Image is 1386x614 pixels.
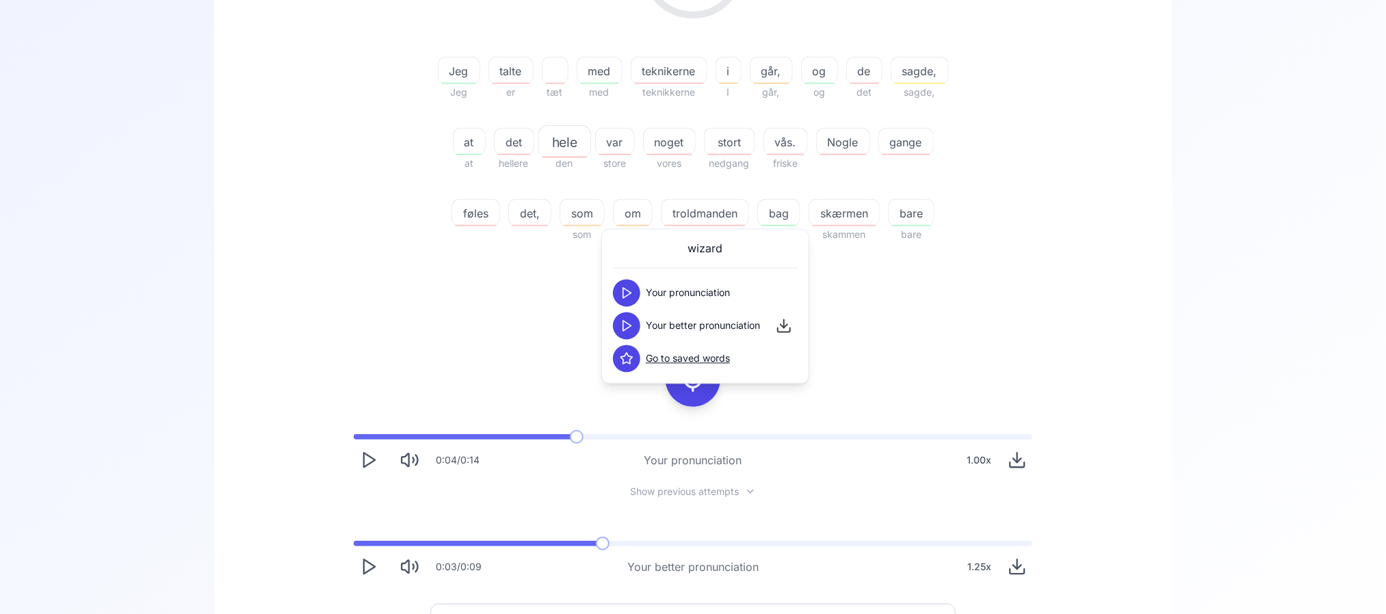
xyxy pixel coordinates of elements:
[704,155,755,172] span: nedgang
[809,199,880,226] button: skærmen
[542,84,568,101] span: tæt
[891,57,949,84] button: sagde,
[452,199,500,226] button: føles
[646,352,730,366] a: Go to saved words
[816,128,870,155] button: Nogle
[453,128,486,155] button: at
[750,84,793,101] span: går,
[662,205,748,222] span: troldmanden
[595,128,635,155] button: var
[763,155,808,172] span: friske
[704,128,755,155] button: stort
[509,205,551,222] span: det,
[631,485,740,498] span: Show previous attempts
[542,128,587,155] button: hele
[354,552,384,582] button: Play
[631,84,707,101] span: teknikkerne
[817,134,869,150] span: Nogle
[889,205,934,222] span: bare
[560,226,605,243] span: som
[961,446,997,474] div: 1.00 x
[646,319,760,333] span: Your better pronunciation
[879,134,933,150] span: gange
[809,226,880,243] span: skammen
[595,155,635,172] span: store
[846,57,882,84] button: de
[801,57,838,84] button: og
[620,486,767,497] button: Show previous attempts
[758,205,800,222] span: bag
[1002,445,1032,475] button: Download audio
[613,226,653,243] span: om
[962,553,997,580] div: 1.25 x
[757,199,800,226] button: bag
[891,63,948,79] span: sagde,
[716,57,742,84] button: i
[577,57,623,84] button: med
[801,84,838,101] span: og
[577,63,622,79] span: med
[613,199,653,226] button: om
[661,199,749,226] button: troldmanden
[495,134,534,150] span: det
[688,241,723,257] span: wizard
[395,552,425,582] button: Mute
[763,128,808,155] button: vås.
[643,128,696,155] button: noget
[538,132,590,152] span: hele
[764,134,807,150] span: vås.
[627,559,759,575] div: Your better pronunciation
[888,226,934,243] span: bare
[436,453,480,467] div: 0:04 / 0:14
[705,134,755,150] span: stort
[494,155,534,172] span: hellere
[453,155,486,172] span: at
[631,57,707,84] button: teknikerne
[757,226,800,243] span: bag
[488,84,534,101] span: er
[436,560,482,574] div: 0:03 / 0:09
[354,445,384,475] button: Play
[809,205,879,222] span: skærmen
[508,199,551,226] button: det,
[438,57,480,84] button: Jeg
[750,57,793,84] button: går,
[488,57,534,84] button: talte
[489,63,533,79] span: talte
[847,63,882,79] span: de
[750,63,792,79] span: går,
[891,84,949,101] span: sagde,
[438,84,480,101] span: Jeg
[646,286,730,300] span: Your pronunciation
[439,63,480,79] span: Jeg
[644,452,742,468] div: Your pronunciation
[494,128,534,155] button: det
[560,199,605,226] button: som
[644,134,695,150] span: noget
[454,134,485,150] span: at
[716,63,741,79] span: i
[878,128,934,155] button: gange
[542,155,587,172] span: den
[577,84,623,101] span: med
[661,226,749,243] span: talldsmen
[614,205,652,222] span: om
[643,155,696,172] span: vores
[452,205,499,222] span: føles
[631,63,707,79] span: teknikerne
[1002,552,1032,582] button: Download audio
[596,134,634,150] span: var
[716,84,742,101] span: I
[395,445,425,475] button: Mute
[802,63,837,79] span: og
[888,199,934,226] button: bare
[560,205,604,222] span: som
[846,84,882,101] span: det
